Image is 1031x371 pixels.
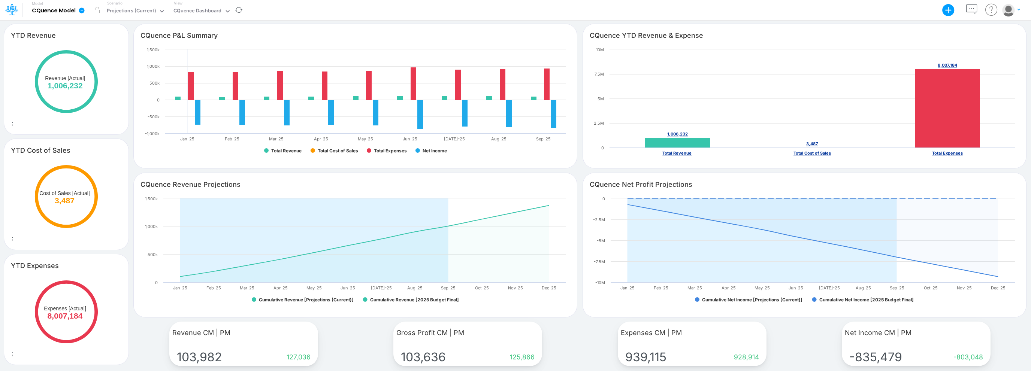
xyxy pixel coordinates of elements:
[374,148,407,153] text: Total Expenses
[318,148,358,153] text: Total Cost of Sales
[358,136,373,142] text: May-25
[147,47,160,52] text: 1,500k
[950,353,983,361] span: -803,048
[4,45,129,134] div: ;
[147,64,160,69] text: 1,000k
[181,136,195,142] text: Jan-25
[595,72,604,77] text: 7.5M
[924,285,938,291] text: Oct-25
[542,285,556,291] text: Dec-25
[32,1,43,6] label: Model
[145,224,158,229] text: 1,000k
[403,136,417,142] text: Jun-25
[722,285,736,291] text: Apr-25
[793,150,831,156] text: Total Cost of Sales
[601,145,604,150] text: 0
[4,160,129,249] div: ;
[441,285,456,291] text: Sep-25
[314,136,328,142] text: Apr-25
[423,148,447,153] text: Net Income
[596,47,604,52] text: 10M
[174,0,182,6] label: View
[306,285,322,291] text: May-25
[370,297,459,302] text: Cumulative Revenue [2025 Budget Final]
[157,97,160,103] text: 0
[667,131,688,137] tspan: 1,006,232
[148,252,158,257] text: 500k
[806,141,818,146] tspan: 3,487
[148,114,160,119] text: -500k
[702,297,802,302] text: Cumulative Net Income [Projections (Current)]
[4,276,129,365] div: ;
[663,150,692,156] text: Total Revenue
[594,259,605,264] text: -7.5M
[271,148,302,153] text: Total Revenue
[687,285,702,291] text: Mar-25
[507,353,535,361] span: 125,866
[932,150,963,156] text: Total Expenses
[508,285,523,291] text: Nov-25
[173,285,187,291] text: Jan-25
[259,297,354,302] text: Cumulative Revenue [Projections (Current)]
[620,285,635,291] text: Jan-25
[401,350,449,364] span: 103,636
[602,196,605,201] text: 0
[492,136,507,142] text: Aug-25
[225,136,239,142] text: Feb-25
[849,350,905,364] span: -835,479
[731,353,759,361] span: 928,914
[475,285,489,291] text: Oct-25
[598,96,604,101] text: 5M
[789,285,803,291] text: Jun-25
[32,7,76,14] b: CQuence Model
[856,285,871,291] text: Aug-25
[819,297,914,302] text: Cumulative Net Income [2025 Budget Final]
[755,285,770,291] text: May-25
[597,238,605,243] text: -5M
[145,196,158,201] text: 1,500k
[240,285,254,291] text: Mar-25
[149,80,160,86] text: 500k
[269,136,284,142] text: Mar-25
[341,285,355,291] text: Jun-25
[957,285,972,291] text: Nov-25
[107,0,123,6] label: Scenario
[284,353,311,361] span: 127,036
[145,131,160,136] text: -1,000k
[177,350,225,364] span: 103,982
[206,285,221,291] text: Feb-25
[407,285,423,291] text: Aug-25
[107,7,156,16] div: Projections (Current)
[155,280,158,285] text: 0
[654,285,669,291] text: Feb-25
[371,285,392,291] text: [DATE]-25
[593,217,605,222] text: -2.5M
[938,63,957,68] tspan: 8,007,184
[890,285,904,291] text: Sep-25
[536,136,551,142] text: Sep-25
[625,350,669,364] span: 939,115
[173,7,222,16] div: CQuence Dashboard
[991,285,1006,291] text: Dec-25
[819,285,840,291] text: [DATE]-25
[594,121,604,126] text: 2.5M
[273,285,288,291] text: Apr-25
[595,280,605,285] text: -10M
[444,136,465,142] text: [DATE]-25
